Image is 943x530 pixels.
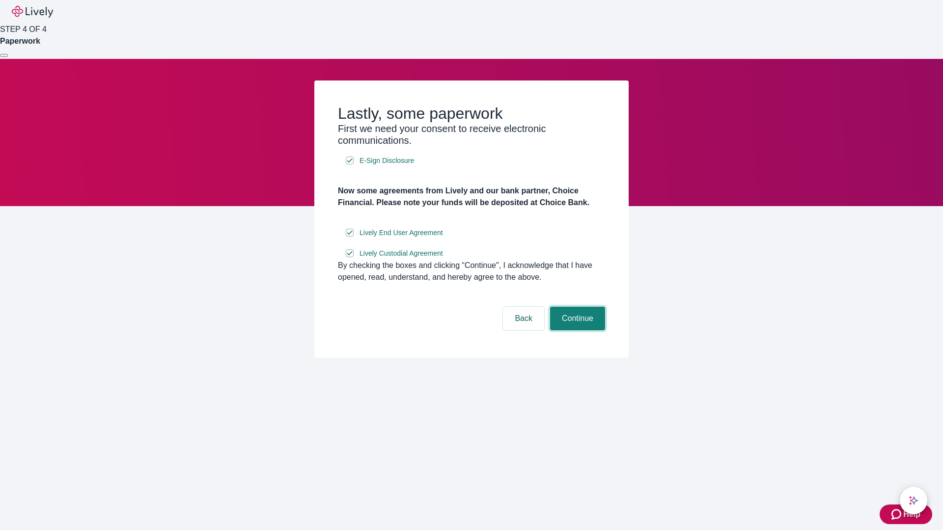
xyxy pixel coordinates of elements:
[358,227,445,239] a: e-sign disclosure document
[360,228,443,238] span: Lively End User Agreement
[338,123,605,146] h3: First we need your consent to receive electronic communications.
[891,508,903,520] svg: Zendesk support icon
[880,504,932,524] button: Zendesk support iconHelp
[360,248,443,259] span: Lively Custodial Agreement
[358,155,416,167] a: e-sign disclosure document
[360,156,414,166] span: E-Sign Disclosure
[550,307,605,330] button: Continue
[503,307,544,330] button: Back
[900,487,927,514] button: chat
[909,496,918,505] svg: Lively AI Assistant
[338,104,605,123] h2: Lastly, some paperwork
[338,185,605,209] h4: Now some agreements from Lively and our bank partner, Choice Financial. Please note your funds wi...
[358,247,445,260] a: e-sign disclosure document
[12,6,53,18] img: Lively
[338,260,605,283] div: By checking the boxes and clicking “Continue", I acknowledge that I have opened, read, understand...
[903,508,920,520] span: Help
